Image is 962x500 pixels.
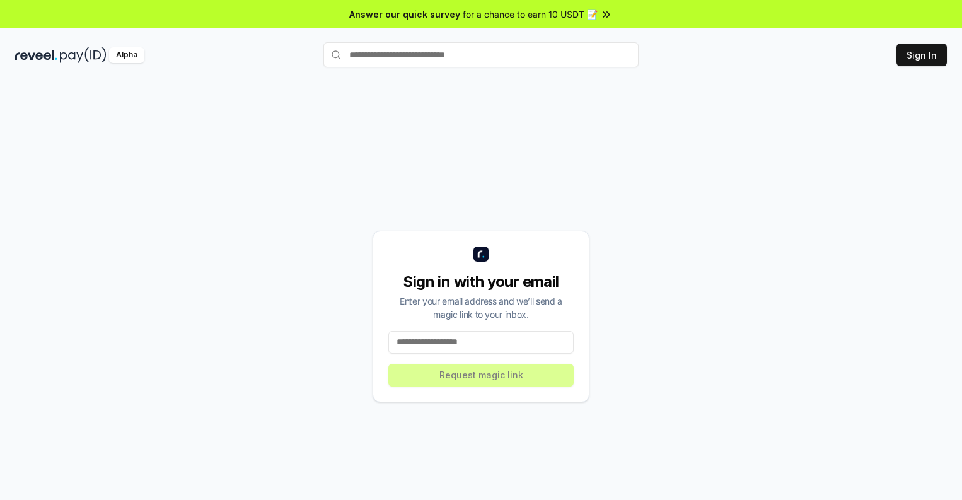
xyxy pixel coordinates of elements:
[473,247,489,262] img: logo_small
[60,47,107,63] img: pay_id
[388,272,574,292] div: Sign in with your email
[463,8,598,21] span: for a chance to earn 10 USDT 📝
[15,47,57,63] img: reveel_dark
[388,294,574,321] div: Enter your email address and we’ll send a magic link to your inbox.
[109,47,144,63] div: Alpha
[349,8,460,21] span: Answer our quick survey
[896,44,947,66] button: Sign In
